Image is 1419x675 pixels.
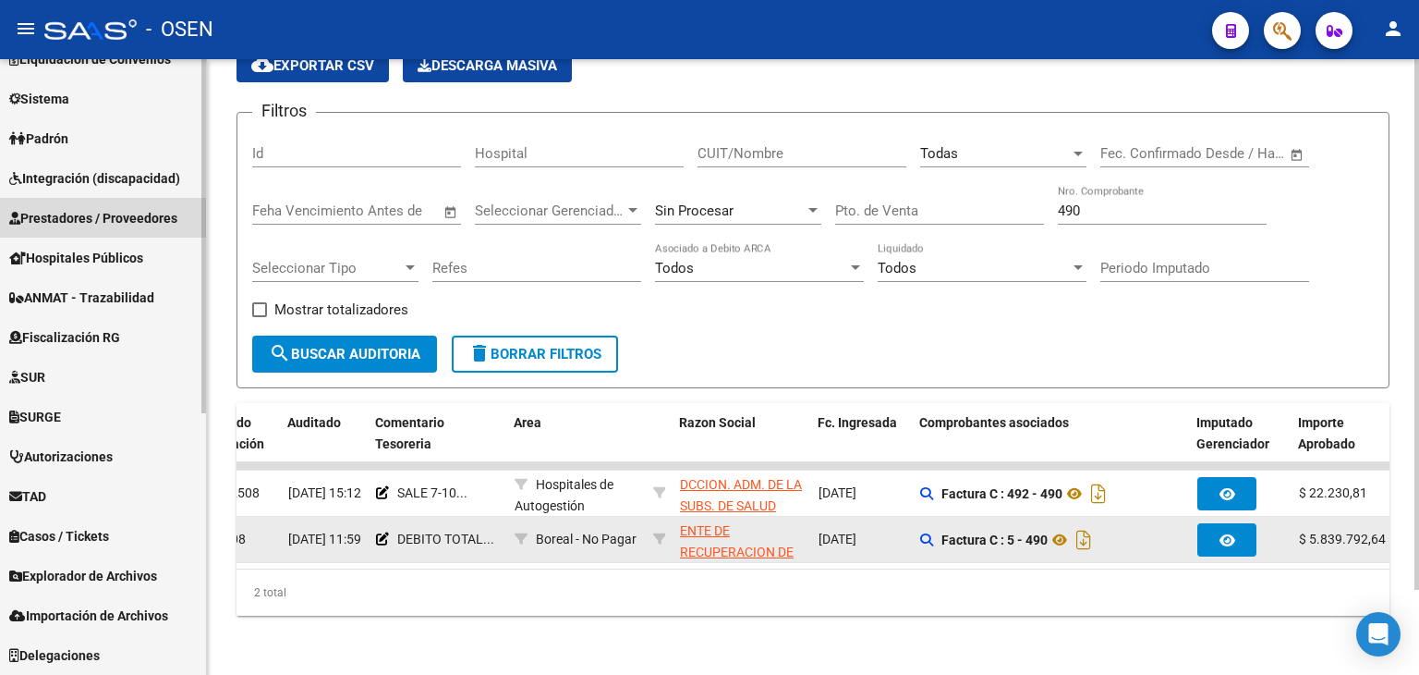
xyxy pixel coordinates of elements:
[9,168,180,189] span: Integración (discapacidad)
[252,336,437,373] button: Buscar Auditoria
[9,129,68,149] span: Padrón
[1291,403,1392,464] datatable-header-cell: Importe Aprobado
[1072,525,1096,555] i: Descargar documento
[215,485,260,500] span: 202508
[1382,18,1404,40] mat-icon: person
[506,403,645,464] datatable-header-cell: Area
[251,57,374,74] span: Exportar CSV
[655,202,734,219] span: Sin Procesar
[252,260,402,276] span: Seleccionar Tipo
[680,523,802,665] span: ENTE DE RECUPERACION DE FONDOS PARA EL FORTALECIMIENTO DEL SISTEMA DE SALUD DE MENDOZA (REFORSAL)...
[397,532,494,546] span: DEBITO TOTAL...
[288,532,361,546] span: [DATE] 11:59
[269,342,291,364] mat-icon: search
[236,570,1389,616] div: 2 total
[1189,403,1291,464] datatable-header-cell: Imputado Gerenciador
[679,415,756,430] span: Razon Social
[9,208,177,228] span: Prestadores / Proveedores
[819,532,856,546] span: [DATE]
[441,202,462,223] button: Open calendar
[274,299,408,321] span: Mostrar totalizadores
[9,288,154,308] span: ANMAT - Trazabilidad
[475,202,625,219] span: Seleccionar Gerenciador
[287,415,341,430] span: Auditado
[269,346,420,362] span: Buscar Auditoria
[9,526,109,546] span: Casos / Tickets
[680,521,804,559] div: - 30718615700
[375,415,444,451] span: Comentario Tesoreria
[15,18,37,40] mat-icon: menu
[397,485,467,500] span: SALE 7-10...
[9,407,61,427] span: SURGE
[878,260,916,276] span: Todos
[236,49,389,82] button: Exportar CSV
[195,415,264,451] span: Imputado Liquidación
[655,260,694,276] span: Todos
[1192,145,1281,162] input: Fecha fin
[403,49,572,82] button: Descarga Masiva
[252,98,316,124] h3: Filtros
[9,447,113,467] span: Autorizaciones
[368,403,506,464] datatable-header-cell: Comentario Tesoreria
[818,415,897,430] span: Fc. Ingresada
[1299,485,1367,500] span: $ 22.230,81
[9,367,45,387] span: SUR
[9,486,46,507] span: TAD
[1299,532,1386,546] span: $ 5.839.792,64
[251,54,273,76] mat-icon: cloud_download
[9,645,100,666] span: Delegaciones
[1086,479,1110,509] i: Descargar documento
[9,606,168,626] span: Importación de Archivos
[680,474,804,513] div: - 30707519378
[941,486,1062,501] strong: Factura C : 492 - 490
[418,57,557,74] span: Descarga Masiva
[1100,145,1175,162] input: Fecha inicio
[810,403,912,464] datatable-header-cell: Fc. Ingresada
[515,477,613,513] span: Hospitales de Autogestión
[514,415,541,430] span: Area
[1356,612,1401,657] div: Open Intercom Messenger
[468,346,601,362] span: Borrar Filtros
[280,403,368,464] datatable-header-cell: Auditado
[680,477,802,534] span: DCCION. ADM. DE LA SUBS. DE SALUD PCIA. DE NEUQUEN
[146,9,213,50] span: - OSEN
[452,336,618,373] button: Borrar Filtros
[9,89,69,109] span: Sistema
[1298,415,1355,451] span: Importe Aprobado
[819,485,856,500] span: [DATE]
[920,145,958,162] span: Todas
[912,403,1189,464] datatable-header-cell: Comprobantes asociados
[919,415,1069,430] span: Comprobantes asociados
[672,403,810,464] datatable-header-cell: Razon Social
[9,566,157,586] span: Explorador de Archivos
[1287,144,1308,166] button: Open calendar
[468,342,491,364] mat-icon: delete
[1196,415,1269,451] span: Imputado Gerenciador
[288,485,361,500] span: [DATE] 15:12
[403,49,572,82] app-download-masive: Descarga masiva de comprobantes (adjuntos)
[536,532,637,546] span: Boreal - No Pagar
[9,248,143,268] span: Hospitales Públicos
[9,327,120,348] span: Fiscalización RG
[941,533,1048,547] strong: Factura C : 5 - 490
